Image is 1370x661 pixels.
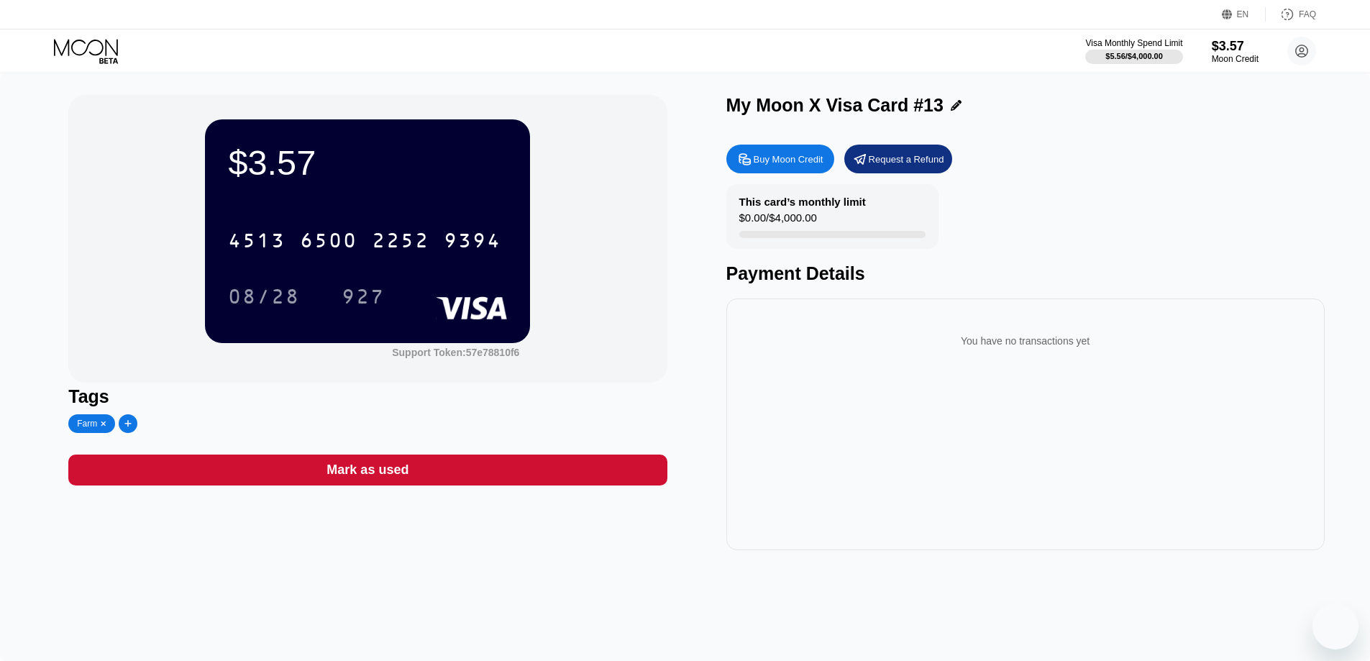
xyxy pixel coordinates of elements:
div: Visa Monthly Spend Limit$5.56/$4,000.00 [1085,38,1182,64]
div: FAQ [1299,9,1316,19]
div: $3.57Moon Credit [1212,39,1259,64]
div: 4513 [228,231,286,254]
div: EN [1222,7,1266,22]
div: Support Token:57e78810f6 [392,347,519,358]
iframe: Кнопка запуска окна обмена сообщениями [1312,603,1358,649]
div: 927 [342,287,385,310]
div: Mark as used [68,455,667,486]
div: 08/28 [228,287,300,310]
div: $3.57 [228,142,507,183]
div: 4513650022529394 [219,222,510,258]
div: 927 [331,278,396,314]
div: Support Token: 57e78810f6 [392,347,519,358]
div: Moon Credit [1212,54,1259,64]
div: 9394 [444,231,501,254]
div: Tags [68,386,667,407]
div: Mark as used [326,462,408,478]
div: Request a Refund [844,145,952,173]
div: 6500 [300,231,357,254]
div: This card’s monthly limit [739,196,866,208]
div: Request a Refund [869,153,944,165]
div: FAQ [1266,7,1316,22]
div: $0.00 / $4,000.00 [739,211,817,231]
div: Visa Monthly Spend Limit [1085,38,1182,48]
div: $5.56 / $4,000.00 [1105,52,1163,60]
div: Farm [77,419,97,429]
div: Buy Moon Credit [754,153,823,165]
div: My Moon X Visa Card #13 [726,95,944,116]
div: 2252 [372,231,429,254]
div: Payment Details [726,263,1325,284]
div: EN [1237,9,1249,19]
div: 08/28 [217,278,311,314]
div: Buy Moon Credit [726,145,834,173]
div: $3.57 [1212,39,1259,54]
div: You have no transactions yet [738,321,1313,361]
